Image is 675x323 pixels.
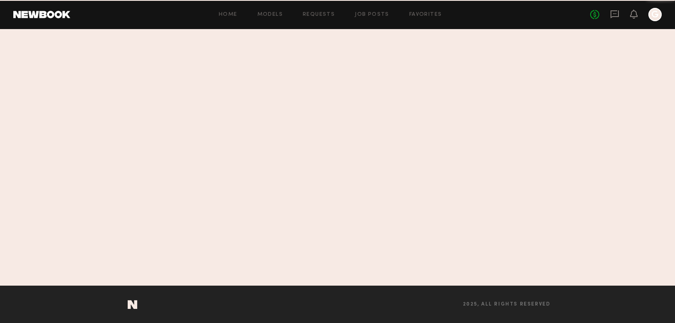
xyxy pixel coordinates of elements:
span: 2025, all rights reserved [463,302,551,307]
a: Requests [303,12,335,17]
a: Models [257,12,283,17]
a: Home [219,12,237,17]
a: G [648,8,662,21]
a: Favorites [409,12,442,17]
a: Job Posts [355,12,389,17]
